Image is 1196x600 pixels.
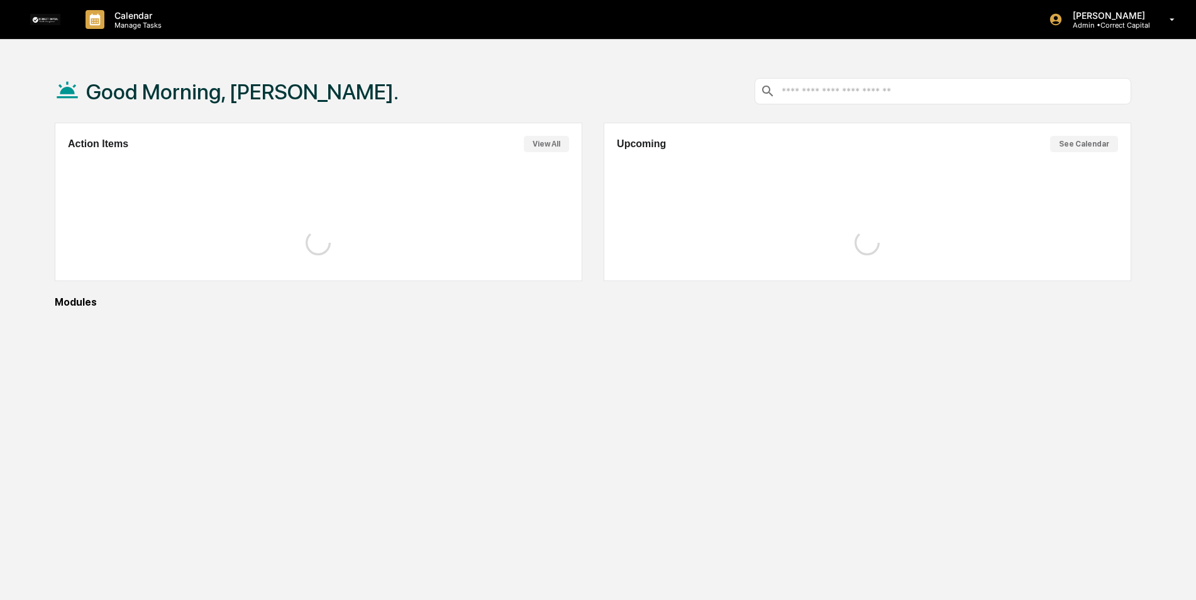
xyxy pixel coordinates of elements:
[30,14,60,25] img: logo
[104,10,168,21] p: Calendar
[55,296,1131,308] div: Modules
[86,79,399,104] h1: Good Morning, [PERSON_NAME].
[1063,10,1151,21] p: [PERSON_NAME]
[1063,21,1151,30] p: Admin • Correct Capital
[617,138,666,150] h2: Upcoming
[104,21,168,30] p: Manage Tasks
[1050,136,1118,152] button: See Calendar
[524,136,569,152] button: View All
[68,138,128,150] h2: Action Items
